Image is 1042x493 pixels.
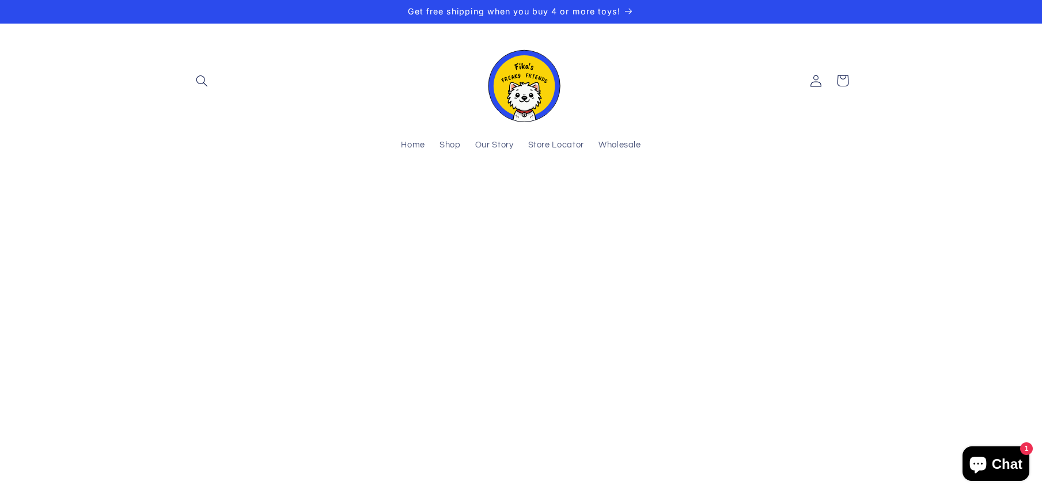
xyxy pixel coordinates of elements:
span: Home [401,140,425,151]
a: Fika's Freaky Friends [476,35,566,127]
span: Shop [439,140,461,151]
a: Our Story [468,133,521,158]
img: Fika's Freaky Friends [481,40,562,122]
a: Shop [432,133,468,158]
a: Store Locator [521,133,591,158]
summary: Search [188,67,215,94]
a: Wholesale [591,133,648,158]
span: Get free shipping when you buy 4 or more toys! [408,6,620,16]
inbox-online-store-chat: Shopify online store chat [959,446,1033,484]
span: Store Locator [528,140,584,151]
span: Wholesale [598,140,641,151]
a: Home [394,133,433,158]
span: Our Story [475,140,514,151]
